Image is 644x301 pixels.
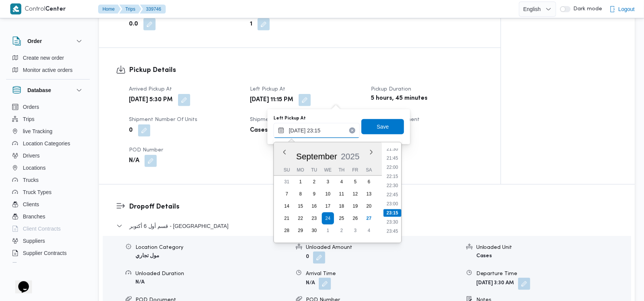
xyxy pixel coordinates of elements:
span: Branches [23,212,45,221]
h3: Order [27,37,42,46]
b: Cases [476,253,492,258]
div: day-1 [322,225,334,237]
span: Dark mode [571,6,603,12]
span: Locations [23,163,46,172]
div: day-29 [294,225,307,237]
li: 22:15 [384,173,401,180]
div: Location Category [135,244,290,252]
div: day-4 [363,225,375,237]
div: day-18 [336,200,348,212]
div: day-5 [349,176,361,188]
b: N/A [135,280,145,285]
span: Truck Types [23,188,51,197]
li: 23:00 [384,200,401,208]
div: We [322,165,334,175]
span: Trucks [23,175,38,185]
button: Create new order [9,52,87,64]
div: Button. Open the year selector. 2025 is currently selected. [341,151,360,162]
span: Left Pickup At [250,87,285,92]
div: day-11 [336,188,348,200]
div: Tu [308,165,320,175]
div: Su [281,165,293,175]
li: 22:00 [384,164,401,171]
div: day-22 [294,212,307,225]
button: Database [12,86,84,95]
b: [DATE] 11:15 PM [250,96,293,105]
span: Arrived Pickup At [129,87,172,92]
div: day-10 [322,188,334,200]
button: Trucks [9,174,87,186]
div: day-8 [294,188,307,200]
h3: Pickup Details [129,65,483,75]
span: Location Categories [23,139,70,148]
span: September [296,152,337,161]
div: day-14 [281,200,293,212]
div: day-15 [294,200,307,212]
button: Next month [368,149,374,155]
div: Unloaded Unit [476,244,631,252]
li: 23:45 [384,228,401,235]
img: X8yXhbKr1z7QwAAAABJRU5ErkJggg== [10,3,21,14]
div: day-21 [281,212,293,225]
button: Branches [9,210,87,223]
div: day-9 [308,188,320,200]
label: Left Pickup At [274,115,306,121]
b: [DATE] 3:30 AM [476,281,514,286]
span: Logout [619,5,635,14]
div: day-20 [363,200,375,212]
span: Trips [23,115,35,124]
div: Fr [349,165,361,175]
div: day-28 [281,225,293,237]
div: Mo [294,165,307,175]
button: Clear input [349,127,355,134]
b: N/A [129,156,139,166]
span: Monitor active orders [23,65,73,75]
div: day-26 [349,212,361,225]
b: 0.0 [129,20,138,29]
span: Clients [23,200,39,209]
button: Drivers [9,150,87,162]
span: Pickup Duration [371,87,412,92]
div: Button. Open the month selector. September is currently selected. [296,151,338,162]
li: 22:30 [384,182,401,190]
li: 23:30 [384,218,401,226]
li: 21:30 [384,145,401,153]
button: Client Contracts [9,223,87,235]
button: Trips [119,5,142,14]
li: 21:45 [384,154,401,162]
b: 1 [250,20,252,29]
button: Trips [9,113,87,125]
div: day-31 [281,176,293,188]
button: 339746 [140,5,166,14]
div: day-2 [336,225,348,237]
button: Location Categories [9,137,87,150]
button: Order [12,37,84,46]
button: Devices [9,259,87,271]
b: [DATE] 5:30 PM [129,96,173,105]
span: 2025 [341,152,360,161]
div: day-13 [363,188,375,200]
span: قسم أول 6 أكتوبر - [GEOGRAPHIC_DATA] [129,221,229,231]
div: day-25 [336,212,348,225]
span: Orders [23,102,39,111]
iframe: chat widget [8,271,32,293]
div: day-24 [322,212,334,225]
b: N/A [306,281,315,286]
div: day-3 [349,225,361,237]
button: Orders [9,101,87,113]
li: 23:15 [383,209,401,217]
b: 0 [306,255,309,260]
span: Create new order [23,53,64,62]
button: Locations [9,162,87,174]
div: day-2 [308,176,320,188]
h3: Database [27,86,51,95]
div: Database [6,101,90,266]
span: Shipment Unit [250,117,286,122]
li: 22:45 [384,191,401,199]
span: Drivers [23,151,40,160]
div: day-7 [281,188,293,200]
div: Arrival Time [306,270,460,278]
span: Shipment Number of Units [129,117,197,122]
div: Unloaded Duration [135,270,290,278]
div: day-3 [322,176,334,188]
